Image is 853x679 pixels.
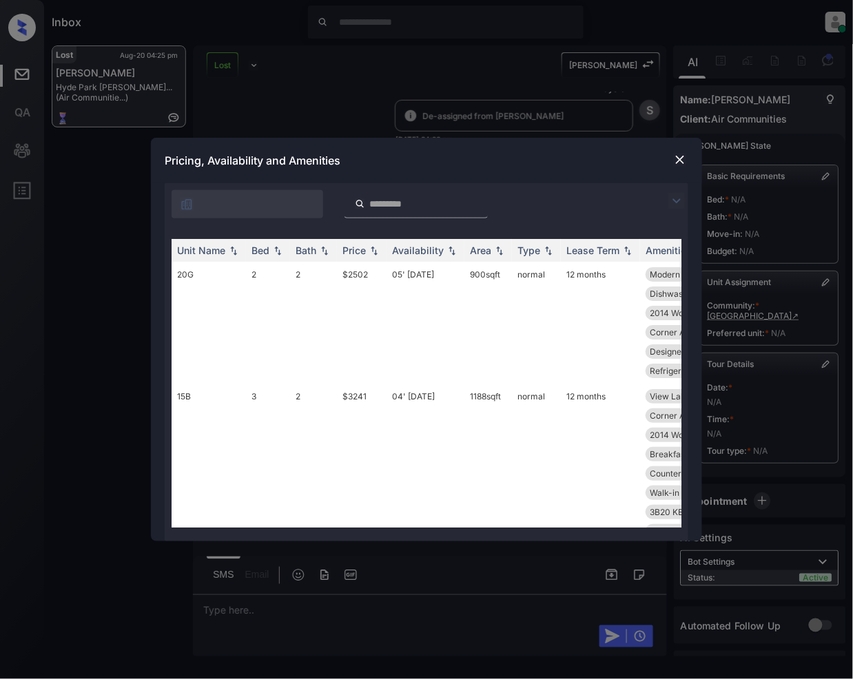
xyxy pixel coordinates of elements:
img: sorting [493,246,506,255]
td: 12 months [561,262,640,384]
div: Lease Term [566,244,619,256]
td: 15B [172,384,246,544]
span: Refrigerator Le... [650,366,715,376]
span: 3B20 KB [650,507,684,517]
span: Designer Kitche... [650,346,718,357]
td: 3 [246,384,290,544]
img: sorting [445,246,459,255]
td: 1188 sqft [464,384,512,544]
img: icon-zuma [180,198,194,211]
img: sorting [271,246,285,255]
div: Pricing, Availability and Amenities [151,138,702,183]
td: normal [512,384,561,544]
div: Type [517,244,540,256]
img: icon-zuma [355,198,365,210]
div: Availability [392,244,444,256]
span: Breakfast Bar/n... [650,449,717,459]
div: Bath [296,244,316,256]
img: icon-zuma [668,193,685,209]
span: Modern Kitchen [650,526,712,536]
div: Area [470,244,491,256]
span: Modern Kitchen [650,269,712,280]
td: $3241 [337,384,387,544]
td: normal [512,262,561,384]
td: 05' [DATE] [387,262,464,384]
span: Corner Apartmen... [650,327,724,337]
div: Amenities [646,244,692,256]
span: Corner Apartmen... [650,410,724,421]
td: 2 [290,262,337,384]
span: 2014 Wood Floor... [650,430,721,440]
span: View Lake [650,391,690,401]
div: Unit Name [177,244,225,256]
img: sorting [318,246,331,255]
td: 2 [246,262,290,384]
div: Bed [251,244,269,256]
td: 12 months [561,384,640,544]
span: Countertops Gra... [650,468,721,479]
img: close [673,153,687,167]
span: Walk-in Closets [650,488,710,498]
td: $2502 [337,262,387,384]
img: sorting [542,246,555,255]
img: sorting [227,246,240,255]
img: sorting [621,246,635,255]
img: sorting [367,246,381,255]
div: Price [342,244,366,256]
td: 20G [172,262,246,384]
td: 04' [DATE] [387,384,464,544]
td: 2 [290,384,337,544]
span: Dishwasher [650,289,696,299]
td: 900 sqft [464,262,512,384]
span: 2014 Wood Floor... [650,308,721,318]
